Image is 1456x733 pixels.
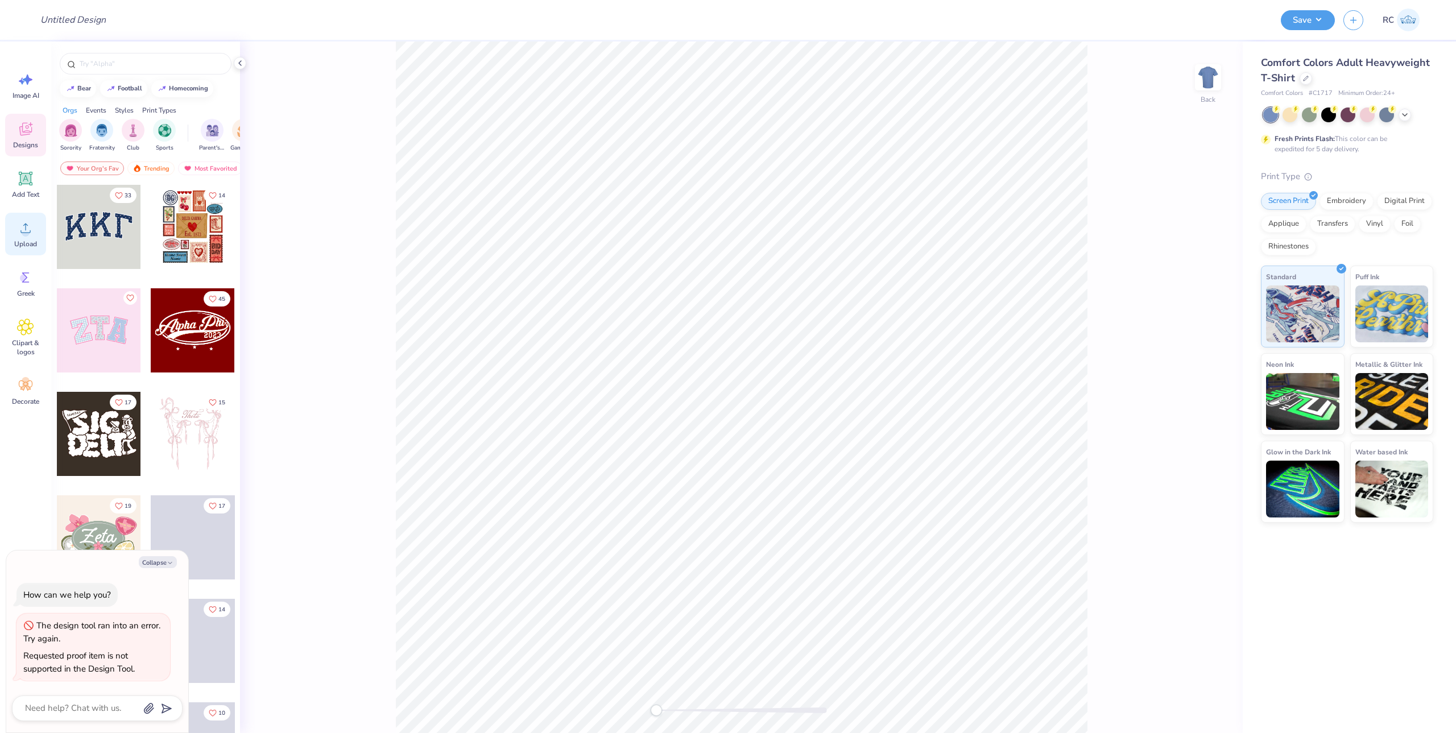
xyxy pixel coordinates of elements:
[1355,446,1408,458] span: Water based Ink
[1355,461,1429,517] img: Water based Ink
[651,705,662,716] div: Accessibility label
[158,85,167,92] img: trend_line.gif
[1355,358,1422,370] span: Metallic & Glitter Ink
[60,144,81,152] span: Sorority
[127,161,175,175] div: Trending
[1197,66,1219,89] img: Back
[204,188,230,203] button: Like
[100,80,147,97] button: football
[204,395,230,410] button: Like
[1261,56,1430,85] span: Comfort Colors Adult Heavyweight T-Shirt
[125,400,131,405] span: 17
[133,164,142,172] img: trending.gif
[110,188,136,203] button: Like
[77,85,91,92] div: bear
[1266,446,1331,458] span: Glow in the Dark Ink
[237,124,250,137] img: Game Day Image
[151,80,213,97] button: homecoming
[1281,10,1335,30] button: Save
[218,607,225,612] span: 14
[218,193,225,198] span: 14
[89,119,115,152] div: filter for Fraternity
[1266,285,1339,342] img: Standard
[199,119,225,152] button: filter button
[60,80,96,97] button: bear
[64,124,77,137] img: Sorority Image
[106,85,115,92] img: trend_line.gif
[89,144,115,152] span: Fraternity
[206,124,219,137] img: Parent's Weekend Image
[153,119,176,152] button: filter button
[65,164,75,172] img: most_fav.gif
[218,296,225,302] span: 45
[17,289,35,298] span: Greek
[1266,358,1294,370] span: Neon Ink
[23,620,160,644] div: The design tool ran into an error. Try again.
[63,105,77,115] div: Orgs
[1378,9,1425,31] a: RC
[96,124,108,137] img: Fraternity Image
[122,119,144,152] div: filter for Club
[1377,193,1432,210] div: Digital Print
[127,124,139,137] img: Club Image
[125,503,131,509] span: 19
[59,119,82,152] button: filter button
[1275,134,1335,143] strong: Fresh Prints Flash:
[204,498,230,513] button: Like
[1261,238,1316,255] div: Rhinestones
[1266,461,1339,517] img: Glow in the Dark Ink
[1261,193,1316,210] div: Screen Print
[199,119,225,152] div: filter for Parent's Weekend
[1355,373,1429,430] img: Metallic & Glitter Ink
[66,85,75,92] img: trend_line.gif
[230,144,257,152] span: Game Day
[118,85,142,92] div: football
[31,9,115,31] input: Untitled Design
[218,710,225,716] span: 10
[204,705,230,720] button: Like
[89,119,115,152] button: filter button
[230,119,257,152] div: filter for Game Day
[218,400,225,405] span: 15
[178,161,242,175] div: Most Favorited
[1201,94,1215,105] div: Back
[1355,285,1429,342] img: Puff Ink
[13,91,39,100] span: Image AI
[1309,89,1333,98] span: # C1717
[183,164,192,172] img: most_fav.gif
[1397,9,1420,31] img: Rio Cabojoc
[12,190,39,199] span: Add Text
[125,193,131,198] span: 33
[1266,373,1339,430] img: Neon Ink
[78,58,224,69] input: Try "Alpha"
[156,144,173,152] span: Sports
[1266,271,1296,283] span: Standard
[204,602,230,617] button: Like
[199,144,225,152] span: Parent's Weekend
[142,105,176,115] div: Print Types
[23,589,111,601] div: How can we help you?
[158,124,171,137] img: Sports Image
[110,395,136,410] button: Like
[1261,216,1306,233] div: Applique
[7,338,44,357] span: Clipart & logos
[1319,193,1374,210] div: Embroidery
[153,119,176,152] div: filter for Sports
[139,556,177,568] button: Collapse
[1383,14,1394,27] span: RC
[1261,89,1303,98] span: Comfort Colors
[23,650,135,674] div: Requested proof item is not supported in the Design Tool.
[127,144,139,152] span: Club
[122,119,144,152] button: filter button
[14,239,37,249] span: Upload
[1338,89,1395,98] span: Minimum Order: 24 +
[1359,216,1391,233] div: Vinyl
[86,105,106,115] div: Events
[59,119,82,152] div: filter for Sorority
[230,119,257,152] button: filter button
[204,291,230,307] button: Like
[110,498,136,513] button: Like
[12,397,39,406] span: Decorate
[1275,134,1414,154] div: This color can be expedited for 5 day delivery.
[1394,216,1421,233] div: Foil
